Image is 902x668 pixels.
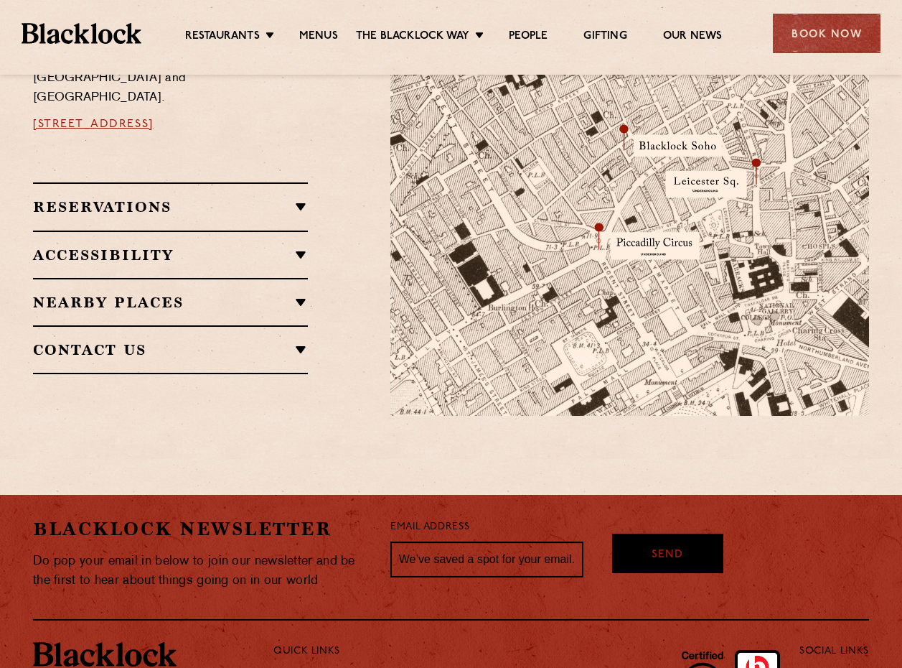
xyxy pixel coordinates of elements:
a: [STREET_ADDRESS] [33,119,154,130]
label: Email Address [390,519,469,536]
a: Gifting [583,29,626,45]
a: Our News [663,29,723,45]
h2: Blacklock Newsletter [33,516,369,542]
img: svg%3E [686,282,887,417]
a: Menus [299,29,338,45]
div: Book Now [773,14,880,53]
p: Social Links [799,642,869,661]
h2: Reservations [33,198,308,215]
input: We’ve saved a spot for your email... [390,542,583,577]
p: Do pop your email in below to join our newsletter and be the first to hear about things going on ... [33,552,369,590]
a: The Blacklock Way [356,29,469,45]
a: People [509,29,548,45]
img: BL_Textured_Logo-footer-cropped.svg [33,642,177,667]
span: Send [652,547,683,564]
h2: Accessibility [33,246,308,264]
a: Restaurants [185,29,260,45]
h2: Nearby Places [33,294,308,311]
p: Quick Links [273,642,752,661]
img: BL_Textured_Logo-footer-cropped.svg [22,23,141,43]
h2: Contact Us [33,341,308,358]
